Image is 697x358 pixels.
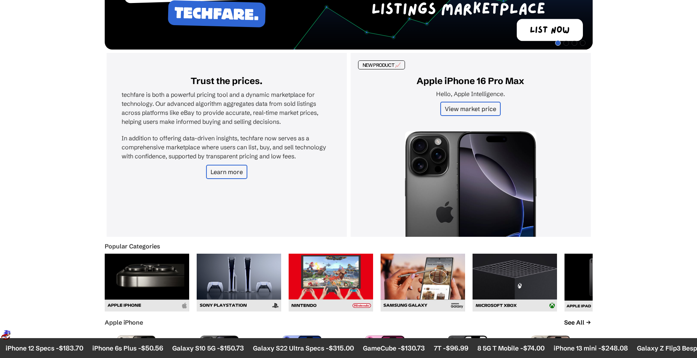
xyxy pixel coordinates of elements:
span: Go to slide 1 [555,40,561,46]
span: Go to slide 4 [580,40,586,46]
h2: Apple iPhone 16 Pro Max [366,75,576,86]
span: $50.56 [137,344,159,352]
span: $150.73 [216,344,240,352]
a: See All [562,317,593,328]
img: Samsung [381,254,465,311]
span: $96.99 [442,344,464,352]
h2: Trust the prices. [122,75,332,86]
a: Apple iPhone [105,319,143,326]
img: Microsoft [473,254,557,311]
span: $74.00 [519,344,540,352]
li: 8 5G T Mobile - [473,344,540,352]
img: iPhone 16 Pro Max [405,131,536,296]
a: View market price [440,102,501,116]
span: Go to slide 2 [563,40,569,46]
img: Nintendo [289,254,373,311]
li: iPhone 13 mini - [549,344,624,352]
li: 7T - [430,344,464,352]
p: techfare is both a powerful pricing tool and a dynamic marketplace for technology. Our advanced a... [122,90,332,126]
p: In addition to offering data-driven insights, techfare now serves as a comprehensive marketplace ... [122,134,332,161]
span: $130.73 [397,344,421,352]
li: Galaxy S22 Ultra Specs - [249,344,350,352]
span: Go to slide 3 [572,40,577,46]
img: Apple [105,254,189,311]
li: Galaxy S10 5G - [168,344,240,352]
div: Popular Categories [105,242,593,250]
li: iPhone 6s Plus - [88,344,159,352]
p: Hello, Apple Intelligence. [366,90,576,98]
li: GameCube - [359,344,421,352]
span: $315.00 [325,344,350,352]
img: iPad [565,254,649,311]
img: Sony [197,254,281,311]
a: Learn more [206,165,247,179]
div: NEW PRODUCT 📈 [358,60,405,69]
